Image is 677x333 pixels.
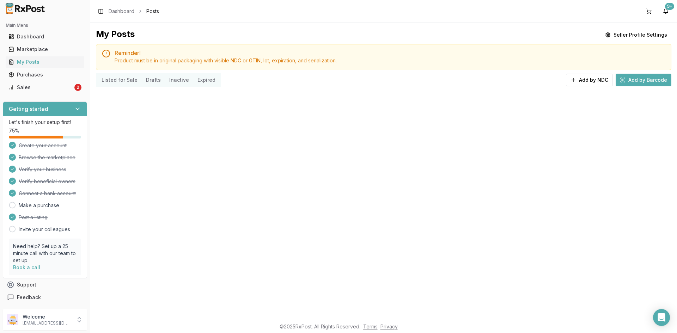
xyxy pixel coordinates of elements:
[165,74,193,86] button: Inactive
[8,33,81,40] div: Dashboard
[19,142,67,149] span: Create your account
[6,81,84,94] a: Sales2
[6,43,84,56] a: Marketplace
[8,58,81,66] div: My Posts
[6,30,84,43] a: Dashboard
[115,50,665,56] h5: Reminder!
[3,69,87,80] button: Purchases
[3,82,87,93] button: Sales2
[3,3,48,14] img: RxPost Logo
[8,71,81,78] div: Purchases
[19,154,75,161] span: Browse the marketplace
[6,56,84,68] a: My Posts
[19,214,48,221] span: Post a listing
[23,320,72,326] p: [EMAIL_ADDRESS][DOMAIN_NAME]
[616,74,671,86] button: Add by Barcode
[3,44,87,55] button: Marketplace
[6,23,84,28] h2: Main Menu
[3,56,87,68] button: My Posts
[19,202,59,209] a: Make a purchase
[3,278,87,291] button: Support
[115,57,665,64] div: Product must be in original packaging with visible NDC or GTIN, lot, expiration, and serialization.
[19,190,76,197] span: Connect a bank account
[74,84,81,91] div: 2
[660,6,671,17] button: 9+
[3,291,87,304] button: Feedback
[7,314,18,325] img: User avatar
[142,74,165,86] button: Drafts
[13,243,77,264] p: Need help? Set up a 25 minute call with our team to set up.
[9,105,48,113] h3: Getting started
[19,166,66,173] span: Verify your business
[13,264,40,270] a: Book a call
[9,119,81,126] p: Let's finish your setup first!
[96,29,135,41] div: My Posts
[6,68,84,81] a: Purchases
[97,74,142,86] button: Listed for Sale
[380,323,398,329] a: Privacy
[363,323,378,329] a: Terms
[19,178,75,185] span: Verify beneficial owners
[109,8,134,15] a: Dashboard
[8,46,81,53] div: Marketplace
[653,309,670,326] div: Open Intercom Messenger
[8,84,73,91] div: Sales
[665,3,674,10] div: 9+
[23,313,72,320] p: Welcome
[109,8,159,15] nav: breadcrumb
[193,74,220,86] button: Expired
[3,31,87,42] button: Dashboard
[19,226,70,233] a: Invite your colleagues
[566,74,613,86] button: Add by NDC
[601,29,671,41] button: Seller Profile Settings
[146,8,159,15] span: Posts
[9,127,19,134] span: 75 %
[17,294,41,301] span: Feedback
